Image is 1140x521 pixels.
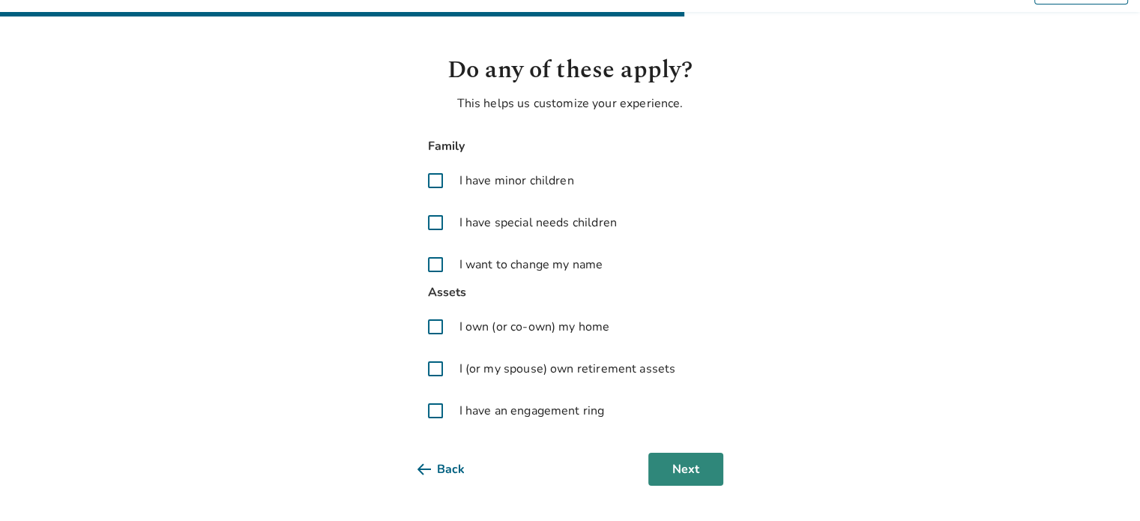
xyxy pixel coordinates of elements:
[417,94,723,112] p: This helps us customize your experience.
[459,402,605,420] span: I have an engagement ring
[1065,449,1140,521] iframe: Chat Widget
[417,136,723,157] span: Family
[459,256,603,274] span: I want to change my name
[459,318,610,336] span: I own (or co-own) my home
[417,52,723,88] h1: Do any of these apply?
[417,283,723,303] span: Assets
[648,453,723,486] button: Next
[459,214,617,232] span: I have special needs children
[459,172,574,190] span: I have minor children
[459,360,676,378] span: I (or my spouse) own retirement assets
[417,453,489,486] button: Back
